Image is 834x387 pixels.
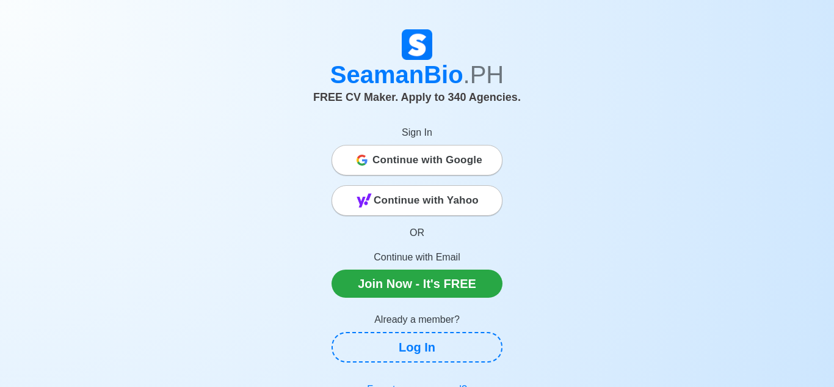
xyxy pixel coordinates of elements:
[332,250,502,265] p: Continue with Email
[332,125,502,140] p: Sign In
[372,148,482,172] span: Continue with Google
[78,60,756,89] h1: SeamanBio
[332,185,502,216] button: Continue with Yahoo
[402,29,432,60] img: Logo
[463,61,504,88] span: .PH
[332,145,502,175] button: Continue with Google
[332,332,502,363] a: Log In
[332,312,502,327] p: Already a member?
[332,226,502,240] p: OR
[374,188,479,213] span: Continue with Yahoo
[332,270,502,298] a: Join Now - It's FREE
[313,91,521,103] span: FREE CV Maker. Apply to 340 Agencies.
